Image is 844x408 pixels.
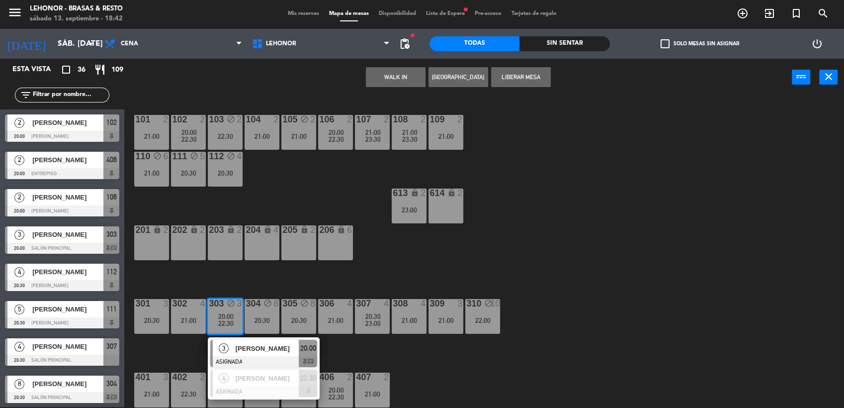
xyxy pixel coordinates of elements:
[347,115,353,124] div: 2
[819,70,838,85] button: close
[355,391,390,398] div: 21:00
[106,303,117,315] span: 111
[811,38,823,50] i: power_settings_new
[200,152,206,161] div: 5
[466,299,467,308] div: 310
[14,230,24,240] span: 3
[227,299,235,307] i: block
[795,71,807,83] i: power_input
[236,373,299,384] span: [PERSON_NAME]
[237,299,243,308] div: 3
[490,299,500,308] div: 10
[135,115,136,124] div: 101
[200,299,206,308] div: 4
[817,7,829,19] i: search
[410,32,416,38] span: fiber_manual_record
[237,152,243,161] div: 4
[30,4,123,14] div: Lehonor - Brasas & Resto
[106,340,117,352] span: 307
[263,225,272,234] i: lock
[237,115,243,124] div: 2
[218,312,234,320] span: 20:00
[421,11,470,16] span: Lista de Espera
[792,70,810,85] button: power_input
[519,36,609,51] div: Sin sentar
[32,155,103,165] span: [PERSON_NAME]
[318,317,353,324] div: 21:00
[7,5,22,23] button: menu
[823,71,835,83] i: close
[300,342,316,354] span: 20:00
[273,299,279,308] div: 8
[135,152,136,161] div: 110
[447,189,456,197] i: lock
[366,67,425,87] button: WALK IN
[245,133,279,140] div: 21:00
[310,299,316,308] div: 8
[365,128,381,136] span: 21:00
[171,170,206,177] div: 20:30
[227,152,235,160] i: block
[329,393,344,401] span: 22:30
[14,267,24,277] span: 4
[134,133,169,140] div: 21:00
[163,373,169,382] div: 3
[163,225,169,234] div: 2
[14,118,24,128] span: 2
[790,7,802,19] i: turned_in_not
[32,229,103,240] span: [PERSON_NAME]
[457,299,463,308] div: 3
[429,189,430,198] div: 614
[106,116,117,128] span: 102
[421,299,426,308] div: 4
[319,225,320,234] div: 206
[218,319,234,327] span: 22:30
[153,225,162,234] i: lock
[32,341,103,352] span: [PERSON_NAME]
[134,317,169,324] div: 20:30
[319,299,320,308] div: 306
[300,299,309,307] i: block
[347,225,353,234] div: 6
[457,115,463,124] div: 2
[421,189,426,198] div: 2
[263,299,272,307] i: block
[236,343,299,354] span: [PERSON_NAME]
[384,373,390,382] div: 2
[763,7,775,19] i: exit_to_app
[200,225,206,234] div: 2
[402,128,418,136] span: 21:00
[171,317,206,324] div: 21:00
[190,225,198,234] i: lock
[491,67,551,87] button: Liberar Mesa
[227,115,235,123] i: block
[273,225,279,234] div: 4
[463,6,469,12] span: fiber_manual_record
[337,225,345,234] i: lock
[245,317,279,324] div: 20:30
[429,36,519,51] div: Todas
[329,135,344,143] span: 22:30
[219,343,229,353] span: 3
[411,189,419,197] i: lock
[60,64,72,76] i: crop_square
[319,115,320,124] div: 106
[200,373,206,382] div: 2
[121,40,138,47] span: Cena
[190,152,198,160] i: block
[421,115,426,124] div: 2
[347,373,353,382] div: 2
[347,299,353,308] div: 4
[484,299,493,307] i: block
[428,67,488,87] button: [GEOGRAPHIC_DATA]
